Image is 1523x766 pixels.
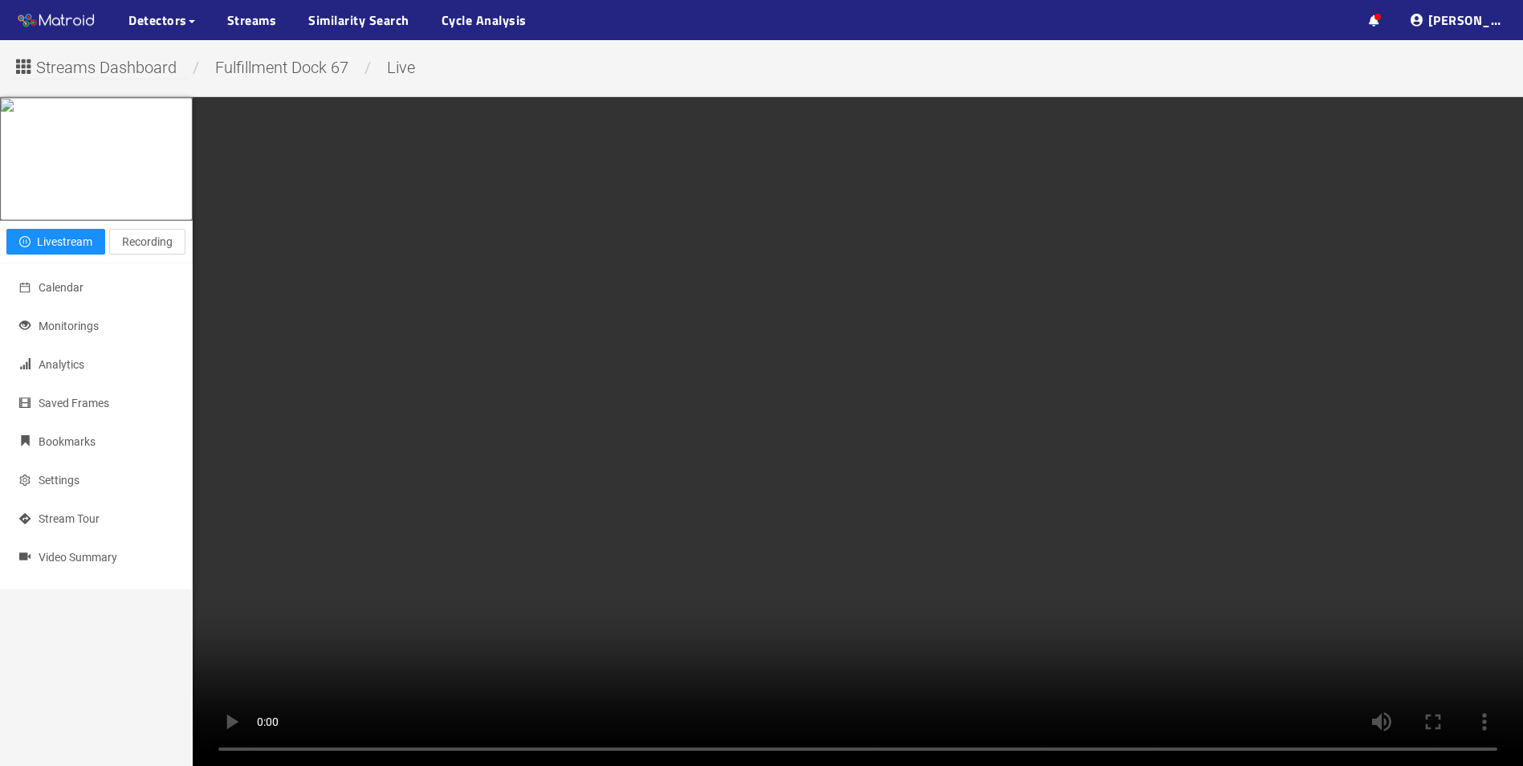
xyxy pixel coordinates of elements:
span: Detectors [128,10,187,30]
span: Saved Frames [39,397,109,409]
span: / [189,58,203,77]
a: Streams [227,10,277,30]
span: calendar [19,282,31,293]
span: Monitorings [39,320,99,332]
a: Cycle Analysis [442,10,527,30]
img: Matroid logo [16,9,96,33]
span: Recording [122,233,173,251]
a: Streams Dashboard [12,63,189,75]
span: Analytics [39,358,84,371]
button: Recording [109,229,185,255]
span: Livestream [37,233,92,251]
span: Settings [39,474,79,487]
span: setting [19,475,31,486]
span: live [375,58,427,77]
span: Streams Dashboard [36,55,177,80]
span: Video Summary [39,551,117,564]
span: Bookmarks [39,435,96,448]
a: Similarity Search [308,10,409,30]
span: pause-circle [19,236,31,249]
button: Streams Dashboard [12,52,189,78]
span: / [360,58,375,77]
img: 68e571a277c69ecf6e229a99_full.jpg [1,99,14,219]
span: Calendar [39,281,83,294]
span: Fulfillment Dock 67 [203,58,360,77]
button: pause-circleLivestream [6,229,105,255]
